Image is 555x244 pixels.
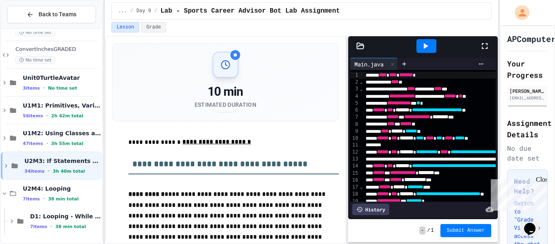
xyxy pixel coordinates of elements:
span: 1 [431,227,434,234]
div: My Account [506,3,531,22]
span: • [46,140,48,147]
div: 3 [350,86,359,92]
div: 6 [350,107,359,114]
div: 5 [350,100,359,107]
span: 7 items [23,196,40,202]
span: U1M2: Using Classes and Objects [23,130,101,137]
h2: Assignment Details [507,117,548,140]
span: U1M1: Primitives, Variables, Basic I/O [23,102,101,109]
span: 3 items [23,86,40,91]
button: Lesson [111,22,139,33]
div: 9 [350,128,359,135]
div: 10 [350,135,359,142]
span: / [427,227,430,234]
div: 1 [350,72,359,79]
span: Lab - Sports Career Advisor Bot Lab Assignment [160,6,340,16]
span: Unit0TurtleAvatar [23,74,101,81]
button: Grade [141,22,166,33]
iframe: chat widget [521,211,547,236]
div: 12 [350,149,359,156]
span: Fold line [359,86,363,92]
div: 4 [350,93,359,100]
span: U2M4: Looping [23,185,101,192]
span: 3h 40m total [53,169,85,174]
span: Submit Answer [447,227,485,234]
div: 7 [350,114,359,121]
div: 18 [350,191,359,198]
span: ConvertInchesGRADED [15,46,101,53]
div: 19 [350,198,359,205]
span: • [50,223,52,230]
div: 2 [350,79,359,86]
span: No time set [15,29,55,36]
span: 38 min total [48,196,78,202]
span: 2h 42m total [51,113,83,119]
div: 16 [350,177,359,184]
div: [EMAIL_ADDRESS][DOMAIN_NAME] [509,95,545,101]
span: • [43,196,45,202]
div: 15 [350,170,359,177]
span: • [46,112,48,119]
button: Submit Answer [440,224,492,237]
div: Main.java [350,58,398,70]
span: 56 items [23,113,43,119]
div: Main.java [350,60,388,68]
span: Fold line [359,184,363,190]
span: No time set [15,56,55,64]
span: D1: Looping - While Loops [30,213,101,220]
div: 14 [350,163,359,169]
span: Fold line [359,79,363,85]
span: / [154,8,157,14]
div: 17 [350,184,359,191]
span: 3h 55m total [51,141,83,146]
span: / [130,8,133,14]
span: • [43,85,45,91]
div: 11 [350,142,359,149]
div: [PERSON_NAME] [509,87,545,95]
div: Estimated Duration [195,101,256,109]
span: • [48,168,50,174]
span: 7 items [30,224,47,229]
span: Back to Teams [39,10,76,19]
h2: Your Progress [507,58,548,81]
span: 34 items [24,169,45,174]
span: ... [118,8,127,14]
span: - [419,226,425,235]
span: Day 9 [137,8,151,14]
span: 38 min total [55,224,86,229]
span: No time set [48,86,77,91]
div: 10 min [195,84,256,99]
span: 47 items [23,141,43,146]
div: Chat with us now!Close [3,3,56,52]
div: History [352,204,389,215]
div: No due date set [507,143,548,163]
span: U2M3: If Statements & Control Flow [24,157,101,165]
button: Back to Teams [7,6,96,23]
iframe: chat widget [488,176,547,211]
div: 13 [350,156,359,163]
div: 8 [350,121,359,128]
